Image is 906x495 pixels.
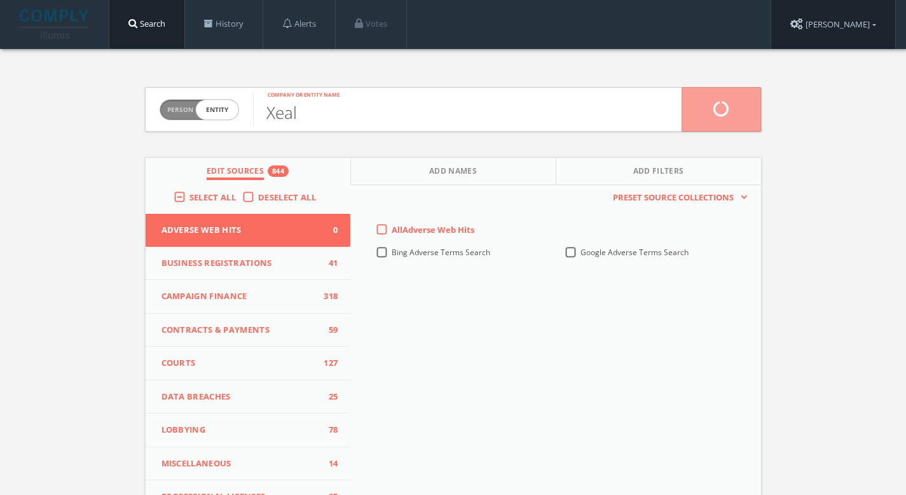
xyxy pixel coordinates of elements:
[258,192,316,203] span: Deselect All
[556,158,761,185] button: Add Filters
[319,424,338,436] span: 78
[161,424,319,436] span: Lobbying
[167,105,193,115] span: Person
[189,192,236,203] span: Select All
[146,347,351,380] button: Courts127
[146,247,351,281] button: Business Registrations41
[146,280,351,314] button: Campaign Finance318
[392,247,490,258] span: Bing Adverse Terms Search
[146,214,351,247] button: Adverse Web Hits0
[161,324,319,337] span: Contracts & Payments
[161,391,319,403] span: Data Breaches
[146,158,351,185] button: Edit Sources844
[207,165,264,180] span: Edit Sources
[196,100,238,120] span: entity
[161,224,319,237] span: Adverse Web Hits
[146,314,351,347] button: Contracts & Payments59
[319,391,338,403] span: 25
[607,192,748,204] button: Preset Source Collections
[319,324,338,337] span: 59
[429,165,477,180] span: Add Names
[146,380,351,414] button: Data Breaches25
[161,290,319,303] span: Campaign Finance
[633,165,684,180] span: Add Filters
[146,414,351,447] button: Lobbying78
[161,457,319,470] span: Miscellaneous
[319,257,338,270] span: 41
[319,357,338,370] span: 127
[268,165,289,177] div: 844
[161,357,319,370] span: Courts
[161,257,319,270] span: Business Registrations
[392,224,474,235] span: All Adverse Web Hits
[351,158,556,185] button: Add Names
[607,192,740,204] span: Preset Source Collections
[580,247,689,258] span: Google Adverse Terms Search
[20,10,91,39] img: illumis
[319,224,338,237] span: 0
[146,447,351,481] button: Miscellaneous14
[319,457,338,470] span: 14
[319,290,338,303] span: 318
